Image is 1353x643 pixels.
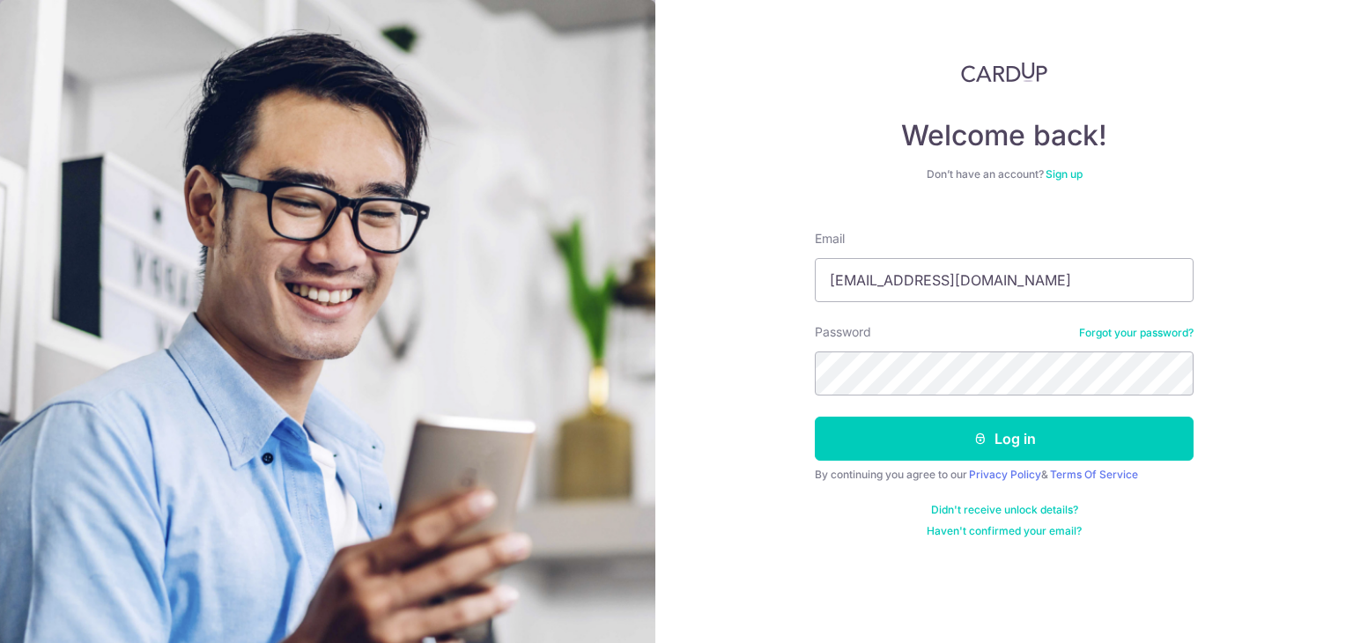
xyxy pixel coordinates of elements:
[1079,326,1194,340] a: Forgot your password?
[1050,468,1138,481] a: Terms Of Service
[815,417,1194,461] button: Log in
[815,230,845,248] label: Email
[815,323,871,341] label: Password
[815,258,1194,302] input: Enter your Email
[931,503,1078,517] a: Didn't receive unlock details?
[815,468,1194,482] div: By continuing you agree to our &
[961,62,1047,83] img: CardUp Logo
[969,468,1041,481] a: Privacy Policy
[815,118,1194,153] h4: Welcome back!
[815,167,1194,181] div: Don’t have an account?
[1046,167,1083,181] a: Sign up
[927,524,1082,538] a: Haven't confirmed your email?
